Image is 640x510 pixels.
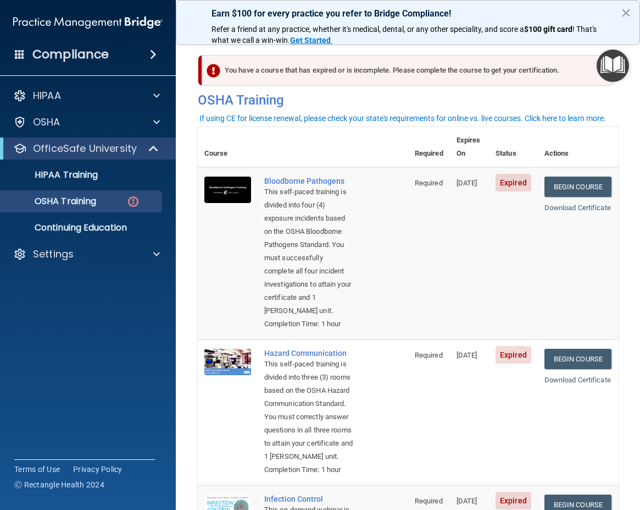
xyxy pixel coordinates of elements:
a: Download Certificate [544,204,611,212]
span: Required [415,179,443,187]
span: Ⓒ Rectangle Health 2024 [14,479,104,490]
span: [DATE] [457,351,477,359]
a: Infection Control [264,495,353,503]
span: ! That's what we call a win-win. [212,25,598,45]
a: OSHA [13,116,160,129]
h4: OSHA Training [198,92,618,108]
strong: $100 gift card [524,25,572,34]
p: Continuing Education [7,222,157,233]
div: Completion Time: 1 hour [264,317,353,331]
span: [DATE] [457,497,477,505]
button: If using CE for license renewal, please check your state's requirements for online vs. live cours... [198,113,608,124]
p: OfficeSafe University [33,142,137,155]
span: Expired [496,492,531,509]
a: Get Started [290,36,332,45]
h4: Compliance [32,47,109,62]
div: Completion Time: 1 hour [264,463,353,476]
a: Hazard Communication [264,349,353,358]
img: PMB logo [13,12,163,34]
span: Refer a friend at any practice, whether it's medical, dental, or any other speciality, and score a [212,25,524,34]
button: Open Resource Center [597,50,629,82]
div: If using CE for license renewal, please check your state's requirements for online vs. live cours... [199,114,606,122]
a: OfficeSafe University [13,142,159,155]
th: Expires On [450,127,489,167]
div: This self-paced training is divided into four (4) exposure incidents based on the OSHA Bloodborne... [264,185,353,317]
button: Close [621,4,631,21]
span: Expired [496,174,531,191]
a: Bloodborne Pathogens [264,177,353,185]
span: Required [415,351,443,359]
a: Settings [13,248,160,261]
p: HIPAA Training [7,169,98,180]
div: This self-paced training is divided into three (3) rooms based on the OSHA Hazard Communication S... [264,358,353,463]
p: OSHA [33,116,60,129]
p: Settings [33,248,74,261]
span: [DATE] [457,179,477,187]
a: Begin Course [544,349,611,369]
span: Required [415,497,443,505]
th: Actions [538,127,618,167]
th: Status [489,127,538,167]
th: Course [198,127,258,167]
a: Privacy Policy [73,464,123,475]
a: Terms of Use [14,464,60,475]
strong: Get Started [290,36,331,45]
p: Earn $100 for every practice you refer to Bridge Compliance! [212,8,604,19]
a: Download Certificate [544,376,611,384]
img: danger-circle.6113f641.png [126,195,140,209]
p: OSHA Training [7,196,96,207]
span: Expired [496,346,531,364]
th: Required [408,127,450,167]
a: HIPAA [13,89,160,102]
p: HIPAA [33,89,61,102]
div: You have a course that has expired or is incomplete. Please complete the course to get your certi... [202,55,614,86]
a: Begin Course [544,177,611,197]
img: exclamation-circle-solid-danger.72ef9ffc.png [207,64,220,78]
